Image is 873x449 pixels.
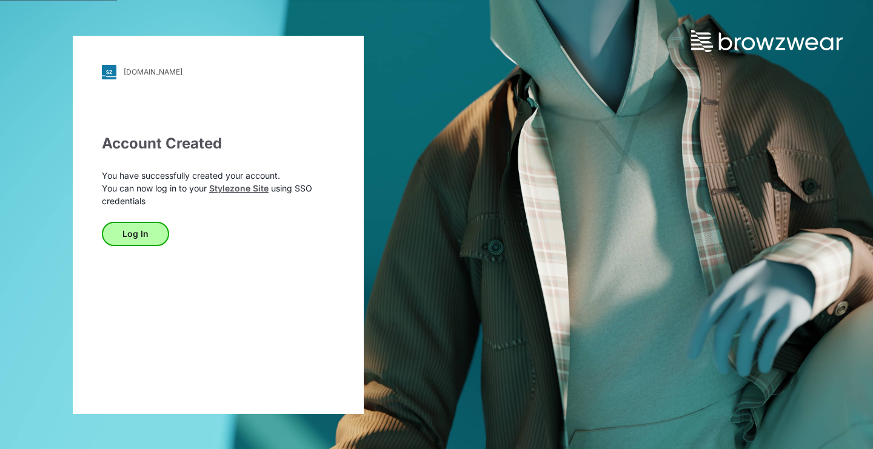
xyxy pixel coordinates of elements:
a: Stylezone Site [209,183,269,193]
img: svg+xml;base64,PHN2ZyB3aWR0aD0iMjgiIGhlaWdodD0iMjgiIHZpZXdCb3g9IjAgMCAyOCAyOCIgZmlsbD0ibm9uZSIgeG... [102,65,116,79]
button: Log In [102,222,169,246]
p: You have successfully created your account. [102,169,335,182]
div: [DOMAIN_NAME] [124,67,182,76]
img: browzwear-logo.73288ffb.svg [691,30,843,52]
a: [DOMAIN_NAME] [102,65,335,79]
p: You can now log in to your using SSO credentials [102,182,335,207]
div: Account Created [102,133,335,155]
